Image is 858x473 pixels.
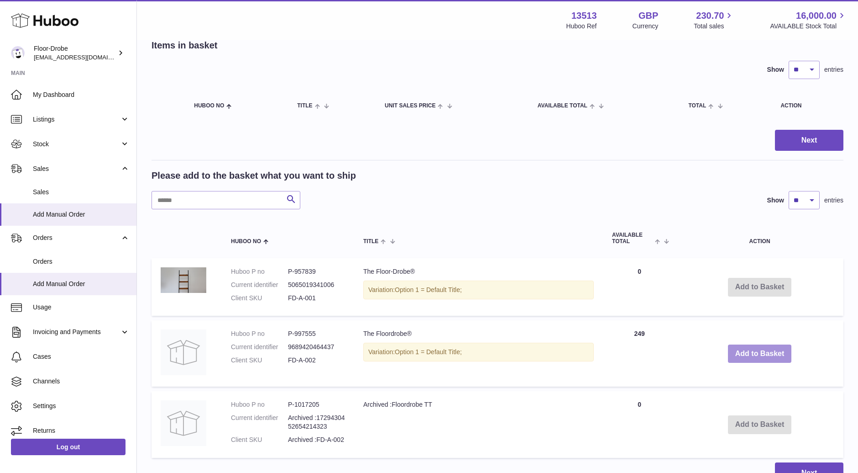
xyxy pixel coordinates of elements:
[161,267,206,293] img: The Floor-Drobe®
[385,103,435,109] span: Unit Sales Price
[770,10,847,31] a: 16,000.00 AVAILABLE Stock Total
[638,10,658,22] strong: GBP
[33,257,130,266] span: Orders
[33,140,120,149] span: Stock
[354,391,603,458] td: Archived :Floordrobe TT
[824,196,843,205] span: entries
[688,103,706,109] span: Total
[796,10,837,22] span: 16,000.00
[297,103,312,109] span: Title
[603,258,676,316] td: 0
[824,65,843,74] span: entries
[33,188,130,197] span: Sales
[288,356,345,365] dd: FD-A-002
[152,170,356,182] h2: Please add to the basket what you want to ship
[33,426,130,435] span: Returns
[566,22,597,31] div: Huboo Ref
[354,320,603,387] td: The Floordrobe®
[767,65,784,74] label: Show
[676,223,843,253] th: Action
[288,294,345,303] dd: FD-A-001
[231,239,261,244] span: Huboo no
[395,348,462,356] span: Option 1 = Default Title;
[288,330,345,338] dd: P-997555
[288,414,345,431] dd: Archived :1729430452654214323
[33,377,130,386] span: Channels
[633,22,659,31] div: Currency
[288,436,345,444] dd: Archived :FD-A-002
[34,53,134,61] span: [EMAIL_ADDRESS][DOMAIN_NAME]
[231,400,288,409] dt: Huboo P no
[33,280,130,288] span: Add Manual Order
[694,10,734,31] a: 230.70 Total sales
[603,391,676,458] td: 0
[571,10,597,22] strong: 13513
[231,343,288,351] dt: Current identifier
[33,90,130,99] span: My Dashboard
[363,239,378,244] span: Title
[363,281,594,299] div: Variation:
[728,345,792,363] button: Add to Basket
[694,22,734,31] span: Total sales
[231,294,288,303] dt: Client SKU
[33,352,130,361] span: Cases
[33,165,120,173] span: Sales
[33,402,130,410] span: Settings
[33,210,130,219] span: Add Manual Order
[775,130,843,151] button: Next
[11,46,25,60] img: jthurling@live.com
[363,343,594,361] div: Variation:
[538,103,587,109] span: AVAILABLE Total
[603,320,676,387] td: 249
[288,400,345,409] dd: P-1017205
[231,414,288,431] dt: Current identifier
[770,22,847,31] span: AVAILABLE Stock Total
[288,343,345,351] dd: 9689420464437
[395,286,462,293] span: Option 1 = Default Title;
[33,115,120,124] span: Listings
[288,267,345,276] dd: P-957839
[767,196,784,205] label: Show
[152,39,218,52] h2: Items in basket
[33,328,120,336] span: Invoicing and Payments
[231,356,288,365] dt: Client SKU
[231,267,288,276] dt: Huboo P no
[161,400,206,446] img: Archived :Floordrobe TT
[231,281,288,289] dt: Current identifier
[696,10,724,22] span: 230.70
[161,330,206,375] img: The Floordrobe®
[33,234,120,242] span: Orders
[11,439,126,455] a: Log out
[231,330,288,338] dt: Huboo P no
[194,103,224,109] span: Huboo no
[34,44,116,62] div: Floor-Drobe
[33,303,130,312] span: Usage
[780,103,834,109] div: Action
[231,436,288,444] dt: Client SKU
[612,232,653,244] span: AVAILABLE Total
[354,258,603,316] td: The Floor-Drobe®
[288,281,345,289] dd: 5065019341006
